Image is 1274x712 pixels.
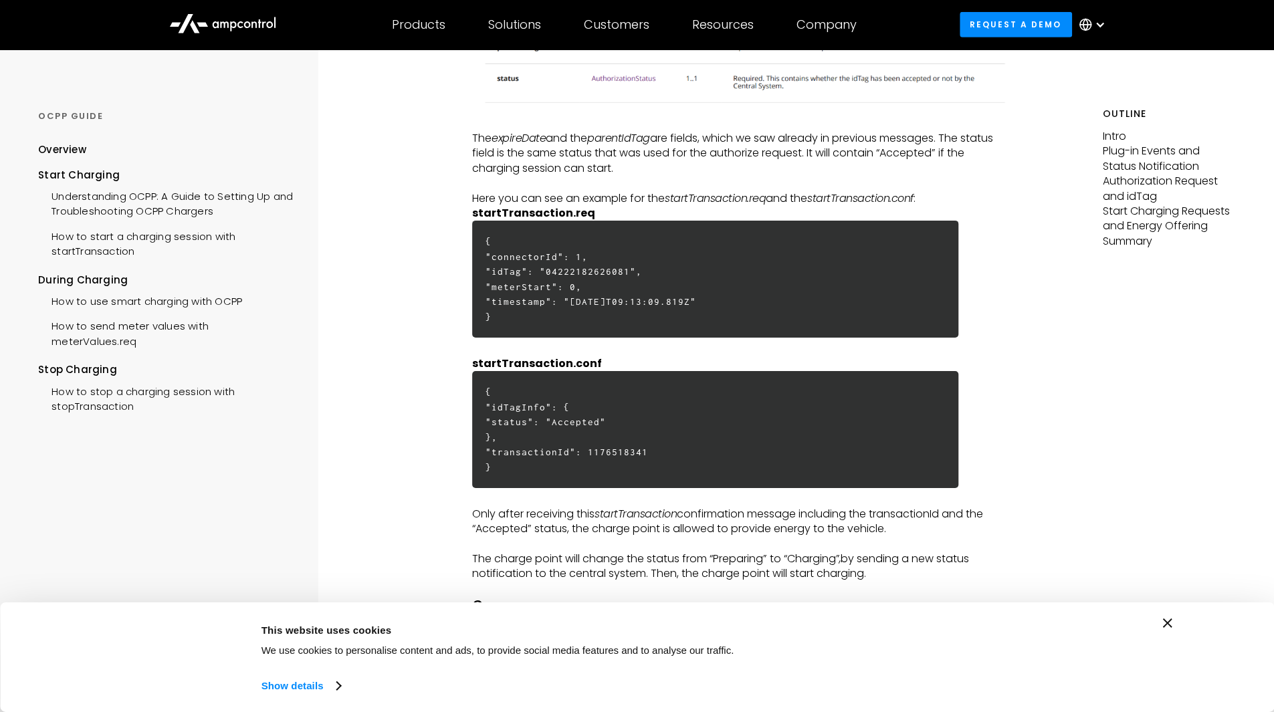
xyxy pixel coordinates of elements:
button: Okay [947,618,1138,657]
div: Resources [692,17,754,32]
span: We use cookies to personalise content and ads, to provide social media features and to analyse ou... [261,644,734,656]
em: parentIdTag [587,130,650,146]
strong: startTransaction.conf [472,356,602,371]
div: Company [797,17,857,32]
em: startTransaction [595,506,677,521]
h6: { "connectorId": 1, "idTag": "04222182626081", "meterStart": 0, "timestamp": "[DATE]T09:13:09.819... [472,221,958,338]
div: Solutions [488,17,541,32]
p: Authorization Request and idTag [1103,174,1236,204]
a: How to start a charging session with startTransaction [38,223,293,263]
p: Only after receiving this confirmation message including the transactionId and the “Accepted” sta... [472,507,1013,537]
div: Customers [584,17,649,32]
p: Plug-in Events and Status Notification [1103,144,1236,174]
div: Overview [38,142,86,157]
p: ‍ [472,206,1013,221]
p: The and the are fields, which we saw already in previous messages. The status field is the same s... [472,131,1013,176]
div: Stop Charging [38,362,293,377]
h5: Outline [1103,107,1236,121]
div: Products [392,17,445,32]
p: ‍ [472,341,1013,356]
button: Close banner [1163,618,1172,628]
a: How to stop a charging session with stopTransaction [38,378,293,418]
p: The charge point will change the status from “Preparing” to “Charging” by sending a new status no... [472,552,1013,582]
em: , [839,551,841,566]
p: ‍ [472,536,1013,551]
a: How to send meter values with meterValues.req [38,312,293,352]
p: Start Charging Requests and Energy Offering [1103,204,1236,234]
a: Overview [38,142,86,167]
h6: { "idTagInfo": { "status": "Accepted" }, "transactionId": 1176518341 } [472,371,958,488]
em: startTransaction.conf [807,191,914,206]
a: How to use smart charging with OCPP [38,287,242,312]
h2: Summary [472,596,1013,619]
strong: startTransaction.req [472,205,595,221]
em: expireDate [492,130,546,146]
p: ‍ [472,491,1013,506]
a: Understanding OCPP: A Guide to Setting Up and Troubleshooting OCPP Chargers [38,183,293,223]
p: ‍ [472,582,1013,596]
a: Show details [261,676,340,696]
a: Request a demo [960,12,1072,37]
div: This website uses cookies [261,622,917,638]
div: OCPP GUIDE [38,110,293,122]
p: ‍ [472,116,1013,131]
div: During Charging [38,273,293,287]
div: Start Charging [38,168,293,183]
p: Summary [1103,234,1236,249]
p: Here you can see an example for the and the : [472,191,1013,206]
p: Intro [1103,129,1236,144]
em: startTransaction.req [665,191,766,206]
p: ‍ [472,176,1013,191]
